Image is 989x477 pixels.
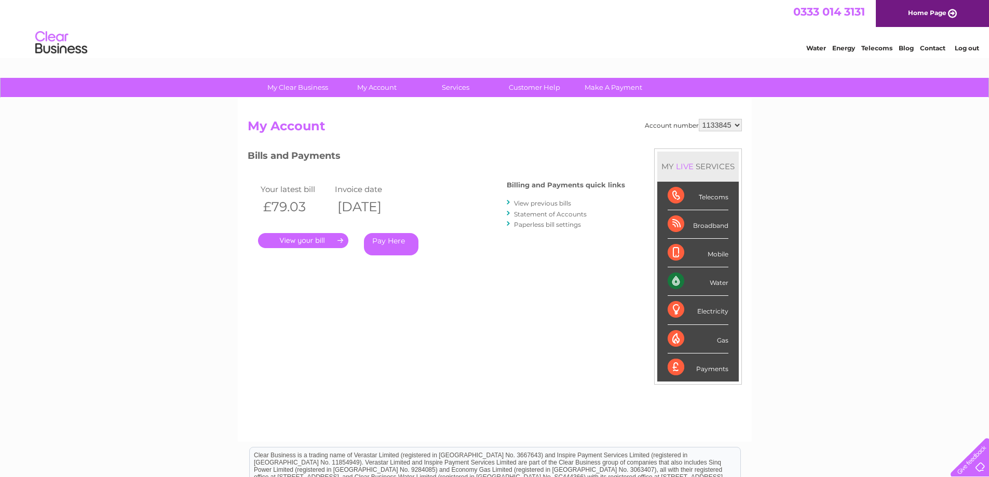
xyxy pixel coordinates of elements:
[514,221,581,228] a: Paperless bill settings
[668,353,728,381] div: Payments
[413,78,498,97] a: Services
[668,239,728,267] div: Mobile
[668,296,728,324] div: Electricity
[674,161,696,171] div: LIVE
[832,44,855,52] a: Energy
[955,44,979,52] a: Log out
[248,148,625,167] h3: Bills and Payments
[806,44,826,52] a: Water
[35,27,88,59] img: logo.png
[332,196,407,217] th: [DATE]
[668,182,728,210] div: Telecoms
[899,44,914,52] a: Blog
[514,199,571,207] a: View previous bills
[668,210,728,239] div: Broadband
[334,78,419,97] a: My Account
[248,119,742,139] h2: My Account
[258,196,333,217] th: £79.03
[668,267,728,296] div: Water
[514,210,587,218] a: Statement of Accounts
[668,325,728,353] div: Gas
[861,44,892,52] a: Telecoms
[920,44,945,52] a: Contact
[332,182,407,196] td: Invoice date
[364,233,418,255] a: Pay Here
[645,119,742,131] div: Account number
[258,182,333,196] td: Your latest bill
[258,233,348,248] a: .
[250,6,740,50] div: Clear Business is a trading name of Verastar Limited (registered in [GEOGRAPHIC_DATA] No. 3667643...
[507,181,625,189] h4: Billing and Payments quick links
[793,5,865,18] a: 0333 014 3131
[571,78,656,97] a: Make A Payment
[492,78,577,97] a: Customer Help
[657,152,739,181] div: MY SERVICES
[255,78,341,97] a: My Clear Business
